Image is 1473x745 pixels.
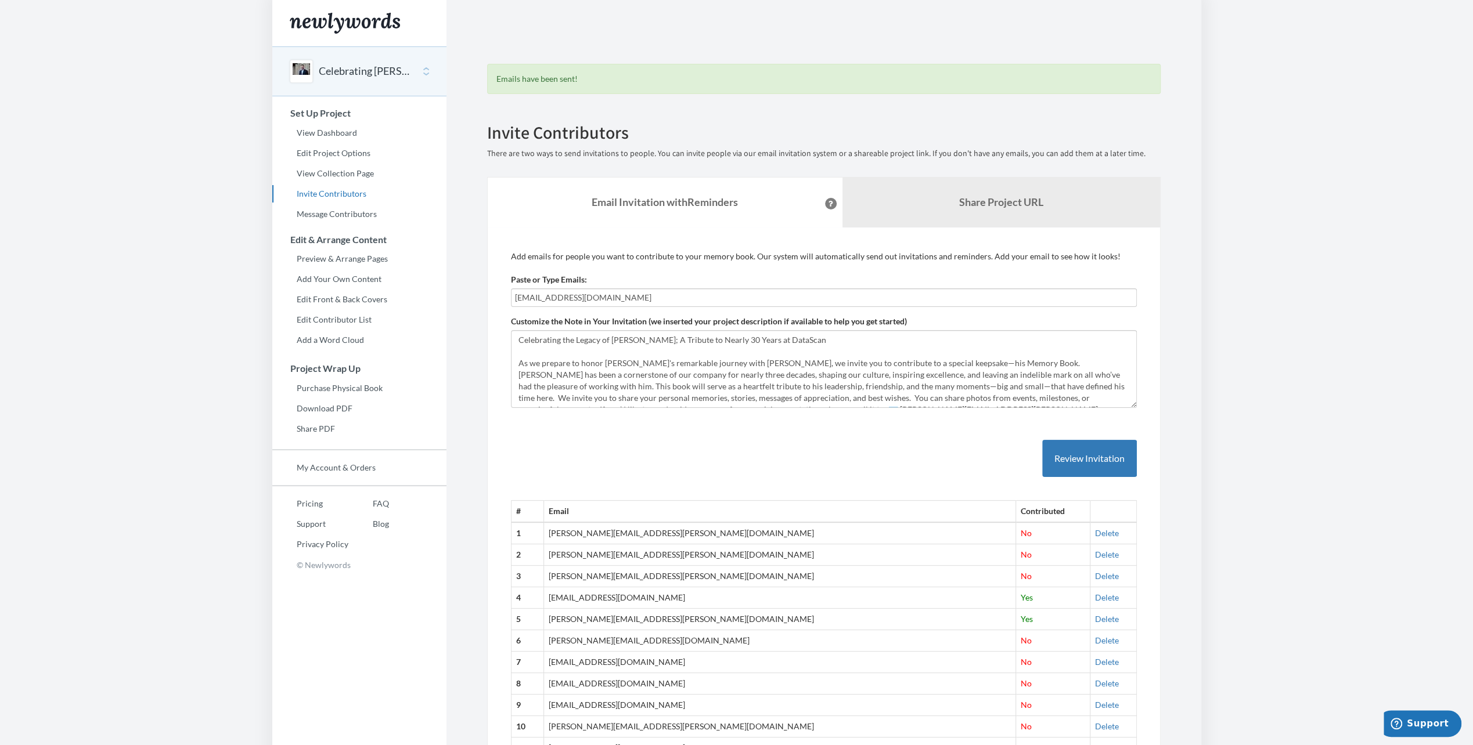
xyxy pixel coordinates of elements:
[511,695,543,716] th: 9
[487,148,1161,160] p: There are two ways to send invitations to people. You can invite people via our email invitation ...
[515,291,1133,304] input: Add contributor email(s) here...
[511,251,1137,262] p: Add emails for people you want to contribute to your memory book. Our system will automatically s...
[1384,710,1461,739] iframe: Opens a widget where you can chat to one of our agents
[272,515,348,533] a: Support
[1021,549,1032,559] span: No
[272,420,446,437] a: Share PDF
[272,311,446,328] a: Edit Contributor List
[1021,678,1032,688] span: No
[511,652,543,673] th: 7
[1021,614,1033,624] span: Yes
[487,64,1161,94] div: Emails have been sent!
[487,123,1161,142] h2: Invite Contributors
[511,630,543,652] th: 6
[1015,501,1090,522] th: Contributed
[272,144,446,162] a: Edit Project Options
[1095,657,1119,667] a: Delete
[511,274,587,285] label: Paste or Type Emails:
[1095,678,1119,688] a: Delete
[1095,528,1119,538] a: Delete
[511,609,543,630] th: 5
[1095,549,1119,559] a: Delete
[272,165,446,182] a: View Collection Page
[959,196,1043,208] b: Share Project URL
[543,609,1015,630] td: [PERSON_NAME][EMAIL_ADDRESS][PERSON_NAME][DOMAIN_NAME]
[1021,592,1033,602] span: Yes
[272,124,446,142] a: View Dashboard
[272,495,348,512] a: Pricing
[1021,721,1032,731] span: No
[543,673,1015,695] td: [EMAIL_ADDRESS][DOMAIN_NAME]
[511,330,1137,408] textarea: Celebrating the Legacy of [PERSON_NAME]; A Tribute to Nearly 30 Years at DataScan As we prepare t...
[543,566,1015,587] td: [PERSON_NAME][EMAIL_ADDRESS][PERSON_NAME][DOMAIN_NAME]
[319,64,413,79] button: Celebrating [PERSON_NAME]
[511,501,543,522] th: #
[511,544,543,566] th: 2
[1095,614,1119,624] a: Delete
[1021,700,1032,710] span: No
[272,400,446,417] a: Download PDF
[543,501,1015,522] th: Email
[1095,700,1119,710] a: Delete
[1095,721,1119,731] a: Delete
[272,291,446,308] a: Edit Front & Back Covers
[273,234,446,245] h3: Edit & Arrange Content
[272,536,348,553] a: Privacy Policy
[272,185,446,202] a: Invite Contributors
[1042,440,1137,478] button: Review Invitation
[272,379,446,397] a: Purchase Physical Book
[273,363,446,374] h3: Project Wrap Up
[543,630,1015,652] td: [PERSON_NAME][EMAIL_ADDRESS][DOMAIN_NAME]
[272,250,446,267] a: Preview & Arrange Pages
[1095,571,1119,581] a: Delete
[511,522,543,544] th: 1
[1021,571,1032,581] span: No
[543,544,1015,566] td: [PERSON_NAME][EMAIL_ADDRESS][PERSON_NAME][DOMAIN_NAME]
[1021,635,1032,645] span: No
[511,716,543,737] th: 10
[272,331,446,349] a: Add a Word Cloud
[272,459,446,476] a: My Account & Orders
[272,205,446,223] a: Message Contributors
[543,587,1015,609] td: [EMAIL_ADDRESS][DOMAIN_NAME]
[543,695,1015,716] td: [EMAIL_ADDRESS][DOMAIN_NAME]
[543,716,1015,737] td: [PERSON_NAME][EMAIL_ADDRESS][PERSON_NAME][DOMAIN_NAME]
[511,673,543,695] th: 8
[272,270,446,288] a: Add Your Own Content
[273,108,446,118] h3: Set Up Project
[1095,635,1119,645] a: Delete
[511,566,543,587] th: 3
[272,556,446,574] p: © Newlywords
[1021,657,1032,667] span: No
[543,522,1015,544] td: [PERSON_NAME][EMAIL_ADDRESS][PERSON_NAME][DOMAIN_NAME]
[511,316,907,327] label: Customize the Note in Your Invitation (we inserted your project description if available to help ...
[1021,528,1032,538] span: No
[1095,592,1119,602] a: Delete
[543,652,1015,673] td: [EMAIL_ADDRESS][DOMAIN_NAME]
[348,515,389,533] a: Blog
[592,196,738,208] strong: Email Invitation with Reminders
[290,13,400,34] img: Newlywords logo
[511,587,543,609] th: 4
[348,495,389,512] a: FAQ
